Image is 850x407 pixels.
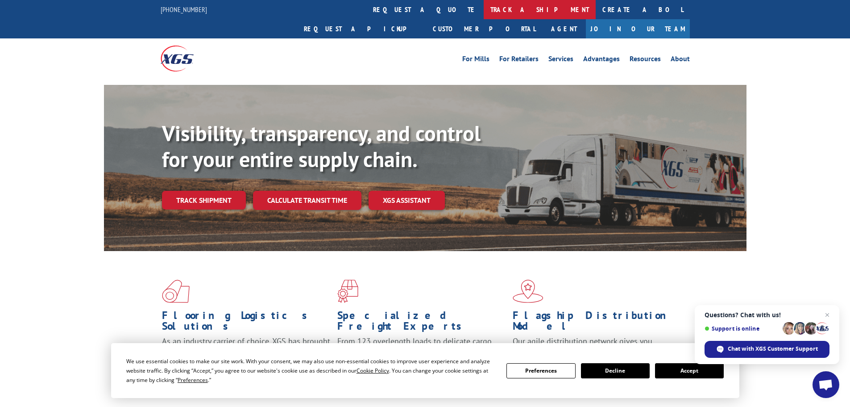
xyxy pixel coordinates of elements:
a: [PHONE_NUMBER] [161,5,207,14]
button: Decline [581,363,650,378]
p: From 123 overlength loads to delicate cargo, our experienced staff knows the best way to move you... [337,336,506,376]
span: Our agile distribution network gives you nationwide inventory management on demand. [513,336,677,357]
span: Cookie Policy [357,367,389,374]
img: xgs-icon-total-supply-chain-intelligence-red [162,280,190,303]
span: As an industry carrier of choice, XGS has brought innovation and dedication to flooring logistics... [162,336,330,368]
h1: Flooring Logistics Solutions [162,310,331,336]
img: xgs-icon-focused-on-flooring-red [337,280,358,303]
a: Advantages [583,55,620,65]
h1: Flagship Distribution Model [513,310,681,336]
a: Calculate transit time [253,191,361,210]
a: For Mills [462,55,489,65]
div: We use essential cookies to make our site work. With your consent, we may also use non-essential ... [126,357,496,385]
span: Questions? Chat with us! [705,311,829,319]
a: Request a pickup [297,19,426,38]
img: xgs-icon-flagship-distribution-model-red [513,280,543,303]
a: Resources [630,55,661,65]
a: Agent [542,19,586,38]
button: Accept [655,363,724,378]
span: Support is online [705,325,780,332]
a: Open chat [813,371,839,398]
span: Chat with XGS Customer Support [728,345,818,353]
span: Preferences [178,376,208,384]
b: Visibility, transparency, and control for your entire supply chain. [162,119,481,173]
a: Join Our Team [586,19,690,38]
a: Customer Portal [426,19,542,38]
a: For Retailers [499,55,539,65]
button: Preferences [506,363,575,378]
div: Cookie Consent Prompt [111,343,739,398]
a: About [671,55,690,65]
a: XGS ASSISTANT [369,191,445,210]
h1: Specialized Freight Experts [337,310,506,336]
span: Chat with XGS Customer Support [705,341,829,358]
a: Track shipment [162,191,246,210]
a: Services [548,55,573,65]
